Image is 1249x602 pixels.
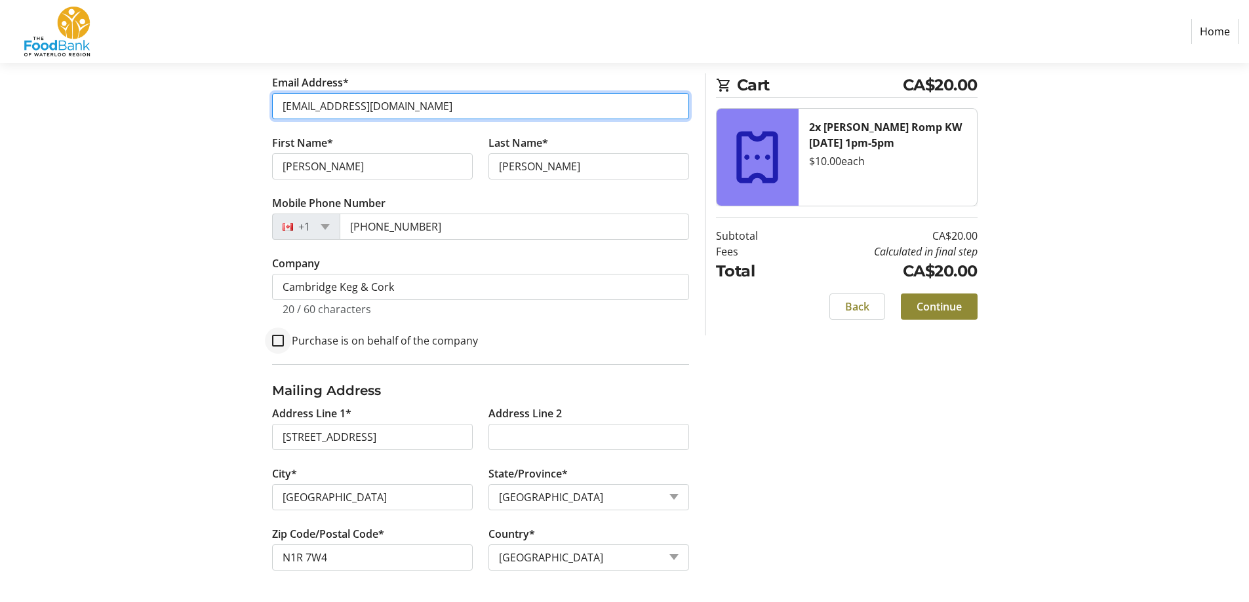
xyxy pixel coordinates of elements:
button: Back [829,293,885,320]
label: First Name* [272,135,333,151]
a: Home [1191,19,1239,44]
label: Address Line 1* [272,405,351,421]
button: Continue [901,293,978,320]
span: Continue [917,299,962,314]
label: City* [272,466,297,481]
label: Email Address* [272,75,349,90]
td: Fees [716,244,791,259]
input: Address [272,424,473,450]
div: $10.00 each [809,153,966,169]
label: Country* [488,526,535,542]
td: Calculated in final step [791,244,978,259]
label: Mobile Phone Number [272,195,386,211]
td: CA$20.00 [791,228,978,244]
label: Last Name* [488,135,548,151]
span: Cart [737,73,903,97]
label: Zip Code/Postal Code* [272,526,384,542]
td: Total [716,259,791,283]
label: Purchase is on behalf of the company [284,333,478,348]
h3: Mailing Address [272,381,689,400]
input: Zip or Postal Code [272,544,473,571]
strong: 2x [PERSON_NAME] Romp KW [DATE] 1pm-5pm [809,120,962,150]
label: Company [272,255,320,271]
label: State/Province* [488,466,568,481]
img: The Food Bank of Waterloo Region's Logo [10,5,104,58]
input: City [272,484,473,510]
tr-character-limit: 20 / 60 characters [283,302,371,316]
td: CA$20.00 [791,259,978,283]
label: Address Line 2 [488,405,562,421]
td: Subtotal [716,228,791,244]
input: (506) 234-5678 [340,214,689,240]
span: Back [845,299,869,314]
span: CA$20.00 [903,73,978,97]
